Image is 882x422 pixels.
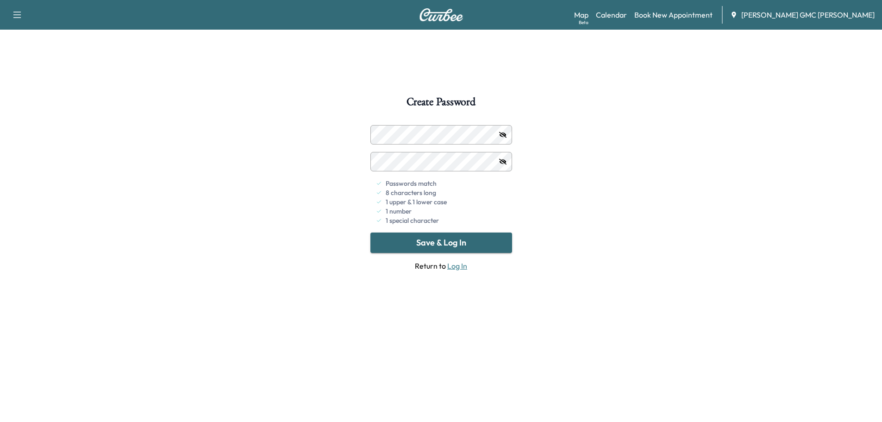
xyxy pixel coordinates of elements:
[386,188,436,197] span: 8 characters long
[407,96,475,112] h1: Create Password
[579,19,588,26] div: Beta
[634,9,713,20] a: Book New Appointment
[596,9,627,20] a: Calendar
[386,207,412,216] span: 1 number
[447,261,467,271] a: Log In
[386,179,437,188] span: Passwords match
[419,8,463,21] img: Curbee Logo
[386,197,447,207] span: 1 upper & 1 lower case
[370,233,512,253] button: Save & Log In
[386,216,439,225] span: 1 special character
[574,9,588,20] a: MapBeta
[741,9,875,20] span: [PERSON_NAME] GMC [PERSON_NAME]
[370,260,512,271] span: Return to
